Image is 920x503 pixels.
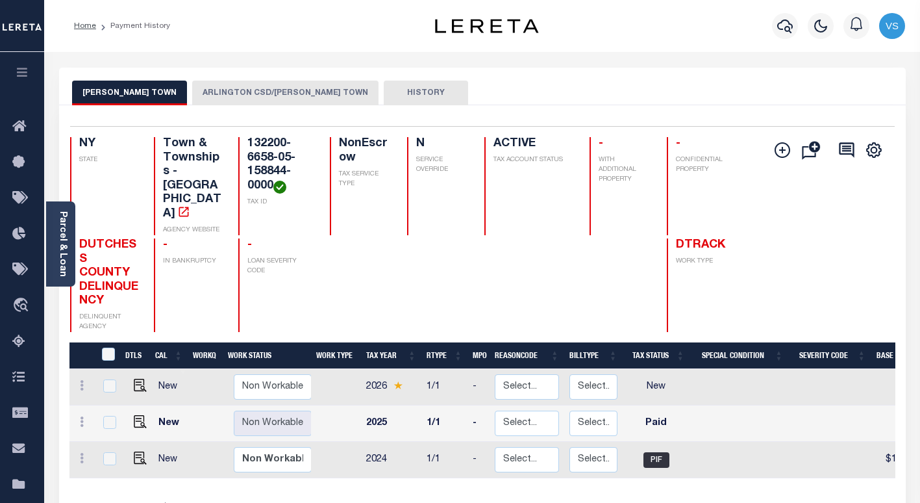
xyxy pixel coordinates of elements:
button: ARLINGTON CSD/[PERSON_NAME] TOWN [192,81,379,105]
p: DELINQUENT AGENCY [79,313,139,332]
th: ReasonCode: activate to sort column ascending [490,342,564,369]
span: PIF [643,452,669,468]
td: - [467,442,490,478]
th: BillType: activate to sort column ascending [564,342,623,369]
p: CONFIDENTIAL PROPERTY [676,155,736,175]
h4: ACTIVE [493,137,574,151]
td: - [467,369,490,406]
td: Paid [623,406,690,442]
p: TAX ACCOUNT STATUS [493,155,574,165]
h4: N [416,137,469,151]
a: Home [74,22,96,30]
td: New [153,369,192,406]
td: 1/1 [421,406,467,442]
h4: 132200-6658-05-158844-0000 [247,137,314,194]
th: Special Condition: activate to sort column ascending [690,342,788,369]
a: Parcel & Loan [58,211,67,277]
span: - [599,138,603,149]
p: WITH ADDITIONAL PROPERTY [599,155,651,185]
td: New [153,442,192,478]
span: DUTCHESS COUNTY DELINQUENCY [79,239,138,307]
img: svg+xml;base64,PHN2ZyB4bWxucz0iaHR0cDovL3d3dy53My5vcmcvMjAwMC9zdmciIHBvaW50ZXItZXZlbnRzPSJub25lIi... [879,13,905,39]
p: TAX ID [247,198,314,207]
td: 1/1 [421,369,467,406]
img: Star.svg [393,381,403,390]
h4: NY [79,137,139,151]
span: - [163,239,168,251]
th: RType: activate to sort column ascending [421,342,467,369]
td: New [623,369,690,406]
th: Severity Code: activate to sort column ascending [788,342,871,369]
td: 2025 [361,406,421,442]
span: - [676,138,680,149]
i: travel_explore [12,298,33,315]
h4: NonEscrow [339,137,392,165]
th: Work Status [223,342,311,369]
th: MPO [467,342,490,369]
p: AGENCY WEBSITE [163,226,223,235]
th: &nbsp;&nbsp;&nbsp;&nbsp;&nbsp;&nbsp;&nbsp;&nbsp;&nbsp;&nbsp; [69,342,94,369]
td: 2026 [361,369,421,406]
button: HISTORY [384,81,468,105]
li: Payment History [96,20,170,32]
th: CAL: activate to sort column ascending [150,342,188,369]
p: IN BANKRUPTCY [163,257,223,266]
td: - [467,406,490,442]
span: DTRACK [676,239,725,251]
p: SERVICE OVERRIDE [416,155,469,175]
th: WorkQ [188,342,222,369]
p: STATE [79,155,139,165]
th: &nbsp; [94,342,121,369]
th: Tax Year: activate to sort column ascending [361,342,421,369]
p: WORK TYPE [676,257,736,266]
span: - [247,239,252,251]
td: New [153,406,192,442]
th: Tax Status: activate to sort column ascending [623,342,690,369]
td: 1/1 [421,442,467,478]
td: 2024 [361,442,421,478]
button: [PERSON_NAME] TOWN [72,81,187,105]
img: logo-dark.svg [435,19,539,33]
p: LOAN SEVERITY CODE [247,257,314,276]
h4: Town & Townships - [GEOGRAPHIC_DATA] [163,137,223,222]
th: DTLS [120,342,150,369]
th: Work Type [311,342,361,369]
p: TAX SERVICE TYPE [339,170,392,189]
